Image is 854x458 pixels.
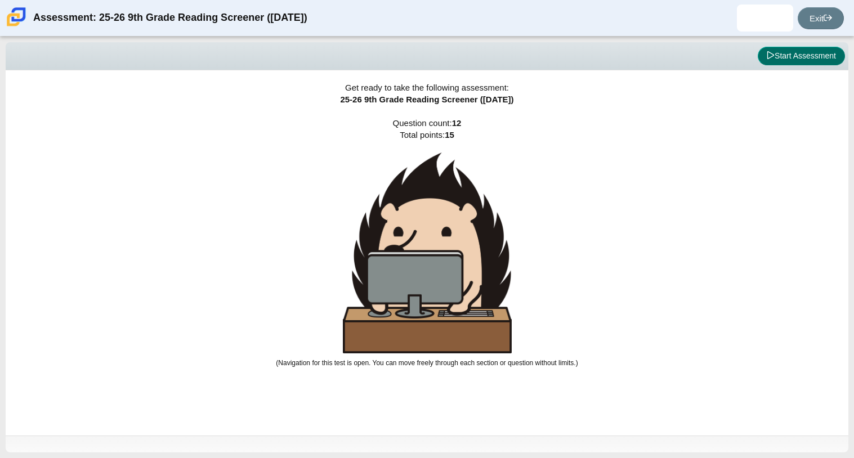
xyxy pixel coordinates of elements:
img: guadalupe.solisflo.KQKtoX [756,9,774,27]
div: Assessment: 25-26 9th Grade Reading Screener ([DATE]) [33,5,307,32]
span: Get ready to take the following assessment: [345,83,509,92]
img: Carmen School of Science & Technology [5,5,28,29]
a: Exit [798,7,844,29]
b: 12 [452,118,462,128]
a: Carmen School of Science & Technology [5,21,28,30]
button: Start Assessment [758,47,845,66]
span: Question count: Total points: [276,118,578,367]
small: (Navigation for this test is open. You can move freely through each section or question without l... [276,359,578,367]
img: hedgehog-behind-computer-large.png [343,152,512,353]
b: 15 [445,130,454,140]
span: 25-26 9th Grade Reading Screener ([DATE]) [340,95,513,104]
